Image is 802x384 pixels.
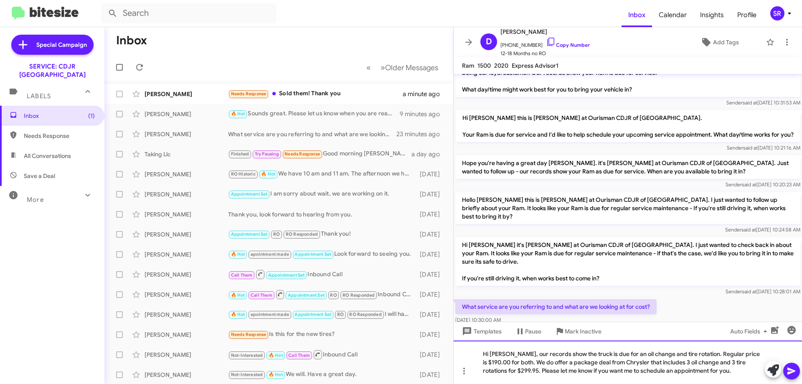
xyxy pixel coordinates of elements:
span: RO Responded [286,231,318,237]
span: Appointment Set [288,292,325,298]
div: [PERSON_NAME] [145,210,228,219]
div: Hi [PERSON_NAME], our records show the truck is due for an oil change and tire rotation. Regular ... [454,341,802,384]
span: 🔥 Hot [231,312,245,317]
span: Appointment Set [268,272,305,278]
span: Sender [DATE] 10:31:53 AM [726,99,800,106]
div: [PERSON_NAME] [145,310,228,319]
div: Good morning [PERSON_NAME], I never received a call back from you guys. I need my vehicle to be d... [228,149,411,159]
div: Inbound Call [228,349,416,360]
div: I am sorry about wait, we are working on it. [228,189,416,199]
div: We will. Have a great day. [228,370,416,379]
a: Inbox [622,3,652,27]
span: Add Tags [713,35,739,50]
button: Previous [361,59,376,76]
span: Finished [231,151,249,157]
span: Sender [DATE] 10:20:23 AM [726,181,800,188]
div: Sold them! Thank you [228,89,403,99]
span: All Conversations [24,152,71,160]
div: [DATE] [416,210,447,219]
span: said at [742,181,756,188]
span: Appointment Set [294,312,331,317]
span: Needs Response [24,132,95,140]
span: Call Them [251,292,272,298]
a: Special Campaign [11,35,94,55]
div: [PERSON_NAME] [145,290,228,299]
span: [PERSON_NAME] [500,27,590,37]
span: Calendar [652,3,693,27]
span: Appointment Set [231,231,268,237]
nav: Page navigation example [362,59,443,76]
span: Save a Deal [24,172,55,180]
span: Try Pausing [255,151,279,157]
span: said at [741,226,756,233]
button: Add Tags [676,35,762,50]
span: RO Historic [231,171,256,177]
span: Special Campaign [36,41,87,49]
span: Templates [460,324,502,339]
input: Search [101,3,277,23]
span: Insights [693,3,731,27]
span: [DATE] 10:30:00 AM [455,317,501,323]
button: SR [763,6,793,20]
span: Inbox [24,112,95,120]
div: [DATE] [416,351,447,359]
button: Mark Inactive [548,324,608,339]
span: Express Advisor1 [512,62,558,69]
span: 🔥 Hot [261,171,275,177]
div: [DATE] [416,170,447,178]
div: [PERSON_NAME] [145,250,228,259]
div: [PERSON_NAME] [145,270,228,279]
div: Sounds great. Please let us know when you are ready. [228,109,400,119]
div: a minute ago [403,90,447,98]
span: [PHONE_NUMBER] [500,37,590,49]
span: Needs Response [231,91,266,97]
span: Sender [DATE] 10:21:16 AM [727,145,800,151]
p: Hope you're having a great day [PERSON_NAME]. it's [PERSON_NAME] at Ourisman CDJR of [GEOGRAPHIC_... [455,155,800,179]
div: We have 10 am and 11 am. The afternoon we have 2 pm or 4pm. What works best for you? [228,169,416,179]
span: Call Them [288,353,310,358]
div: [PERSON_NAME] [145,230,228,239]
span: apointment made [251,252,289,257]
div: Inbound Call [228,269,416,280]
span: Appointment Set [294,252,331,257]
span: Needs Response [231,332,266,337]
span: Call Them [231,272,253,278]
div: Taking Llc [145,150,228,158]
div: [DATE] [416,371,447,379]
span: Sender [DATE] 10:24:58 AM [725,226,800,233]
div: [DATE] [416,310,447,319]
span: Profile [731,3,763,27]
div: [PERSON_NAME] [145,90,228,98]
div: What service are you referring to and what are we looking at for cost? [228,130,396,138]
div: [DATE] [416,290,447,299]
p: Hi [PERSON_NAME] it's [PERSON_NAME] at Ourisman CDJR of [GEOGRAPHIC_DATA]. I just wanted to check... [455,237,800,286]
span: Not-Interested [231,353,263,358]
div: Thank you! [228,229,416,239]
span: RO [330,292,337,298]
span: said at [742,288,756,295]
div: a day ago [411,150,447,158]
div: Is this for the new tires? [228,330,416,339]
span: RO Responded [343,292,375,298]
div: Look forward to seeing you. [228,249,416,259]
button: Auto Fields [723,324,777,339]
div: [PERSON_NAME] [145,351,228,359]
span: Auto Fields [730,324,770,339]
span: 🔥 Hot [269,353,283,358]
span: Needs Response [284,151,320,157]
div: [PERSON_NAME] [145,110,228,118]
button: Templates [454,324,508,339]
div: Inbound Call [228,289,416,300]
span: « [366,62,371,73]
a: Copy Number [546,42,590,48]
span: RO Responded [349,312,381,317]
p: Hi [PERSON_NAME] this is [PERSON_NAME] at Ourisman CDJR of [GEOGRAPHIC_DATA]. Your Ram is due for... [456,110,800,142]
div: 9 minutes ago [400,110,447,118]
div: SR [770,6,784,20]
div: [PERSON_NAME] [145,170,228,178]
span: 🔥 Hot [269,372,283,377]
span: RO [337,312,344,317]
div: [DATE] [416,250,447,259]
p: Hello [PERSON_NAME] this is [PERSON_NAME] at Ourisman CDJR of [GEOGRAPHIC_DATA]. I just wanted to... [455,192,800,224]
button: Next [376,59,443,76]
